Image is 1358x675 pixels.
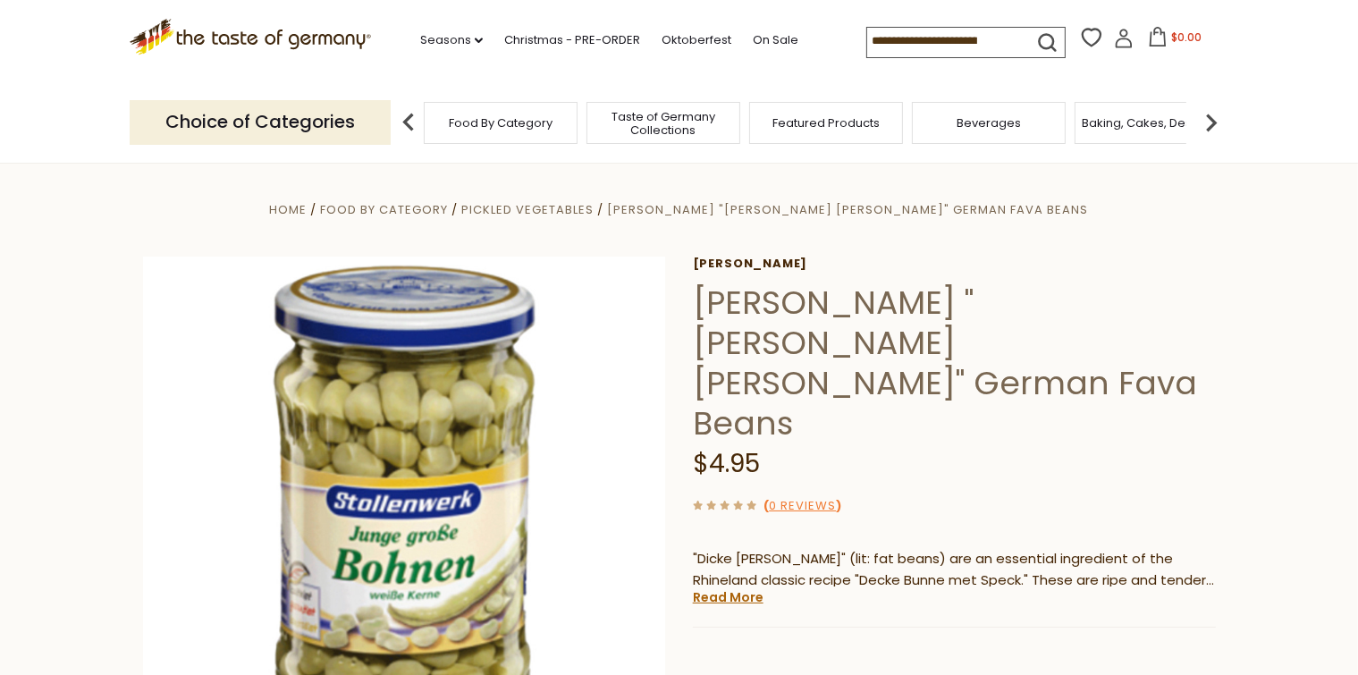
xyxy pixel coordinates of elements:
[1194,105,1229,140] img: next arrow
[608,201,1089,218] a: [PERSON_NAME] "[PERSON_NAME] [PERSON_NAME]" German Fava Beans
[693,283,1216,443] h1: [PERSON_NAME] "[PERSON_NAME] [PERSON_NAME]" German Fava Beans
[957,116,1021,130] a: Beverages
[763,497,841,514] span: ( )
[693,257,1216,271] a: [PERSON_NAME]
[592,110,735,137] a: Taste of Germany Collections
[1137,27,1213,54] button: $0.00
[753,30,798,50] a: On Sale
[504,30,640,50] a: Christmas - PRE-ORDER
[391,105,426,140] img: previous arrow
[461,201,594,218] a: Pickled Vegetables
[693,588,763,606] a: Read More
[420,30,483,50] a: Seasons
[772,116,880,130] a: Featured Products
[1171,30,1202,45] span: $0.00
[269,201,307,218] a: Home
[449,116,552,130] a: Food By Category
[769,497,836,516] a: 0 Reviews
[693,548,1216,593] p: "Dicke [PERSON_NAME]" (lit: fat beans) are an essential ingredient of the Rhineland classic recip...
[320,201,448,218] a: Food By Category
[662,30,731,50] a: Oktoberfest
[1083,116,1221,130] a: Baking, Cakes, Desserts
[130,100,391,144] p: Choice of Categories
[693,446,760,481] span: $4.95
